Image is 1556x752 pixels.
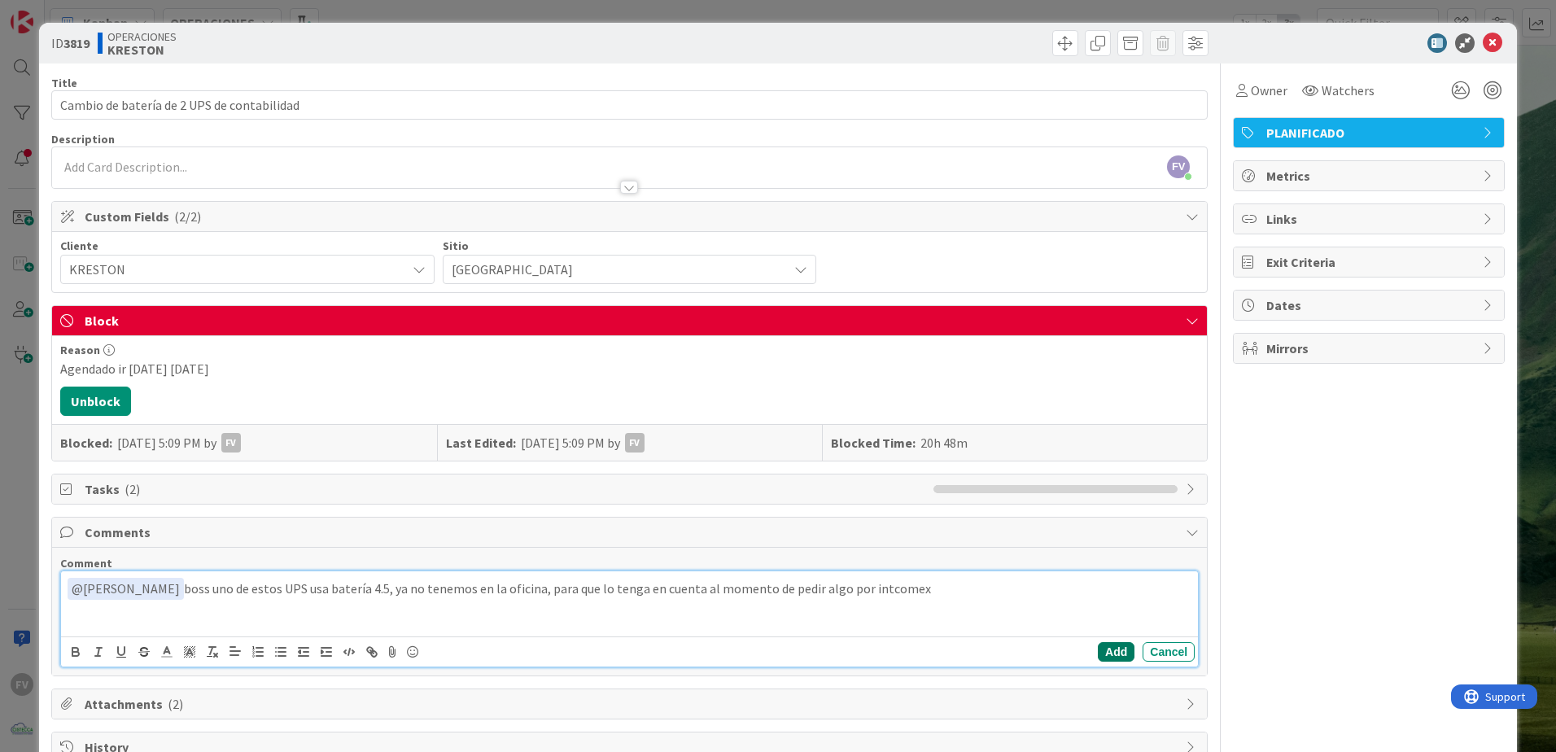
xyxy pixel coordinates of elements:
span: Description [51,132,115,146]
span: Watchers [1322,81,1375,100]
span: Support [34,2,74,22]
div: Agendado ir [DATE] [DATE] [60,359,1199,378]
p: boss uno de estos UPS usa batería 4.5, ya no tenemos en la oficina, para que lo tenga en cuenta a... [68,578,1191,600]
span: Comments [85,522,1178,542]
div: [DATE] 5:09 PM by [117,433,241,453]
div: 20h 48m [920,433,968,453]
div: FV [221,433,241,453]
b: Last Edited: [446,433,516,453]
span: Block [85,311,1178,330]
span: Reason [60,344,100,356]
span: Metrics [1266,166,1475,186]
button: Add [1098,642,1134,662]
span: Links [1266,209,1475,229]
button: Unblock [60,387,131,416]
div: [DATE] 5:09 PM by [521,433,645,453]
span: Mirrors [1266,339,1475,358]
span: KRESTON [69,258,398,281]
span: Exit Criteria [1266,252,1475,272]
div: Sitio [443,240,817,251]
span: PLANIFICADO [1266,123,1475,142]
label: Title [51,76,77,90]
b: 3819 [63,35,90,51]
span: ID [51,33,90,53]
span: [PERSON_NAME] [72,580,180,597]
span: Owner [1251,81,1287,100]
button: Cancel [1143,642,1195,662]
span: FV [1167,155,1190,178]
b: Blocked Time: [831,433,916,453]
span: OPERACIONES [107,30,177,43]
span: @ [72,580,83,597]
span: ( 2 ) [125,481,140,497]
span: Attachments [85,694,1178,714]
span: ( 2 ) [168,696,183,712]
span: ( 2/2 ) [174,208,201,225]
span: Tasks [85,479,925,499]
b: KRESTON [107,43,177,56]
input: type card name here... [51,90,1208,120]
span: Comment [60,556,112,571]
span: Dates [1266,295,1475,315]
span: [GEOGRAPHIC_DATA] [452,258,780,281]
span: Custom Fields [85,207,1178,226]
div: Cliente [60,240,435,251]
div: FV [625,433,645,453]
b: Blocked: [60,433,112,453]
